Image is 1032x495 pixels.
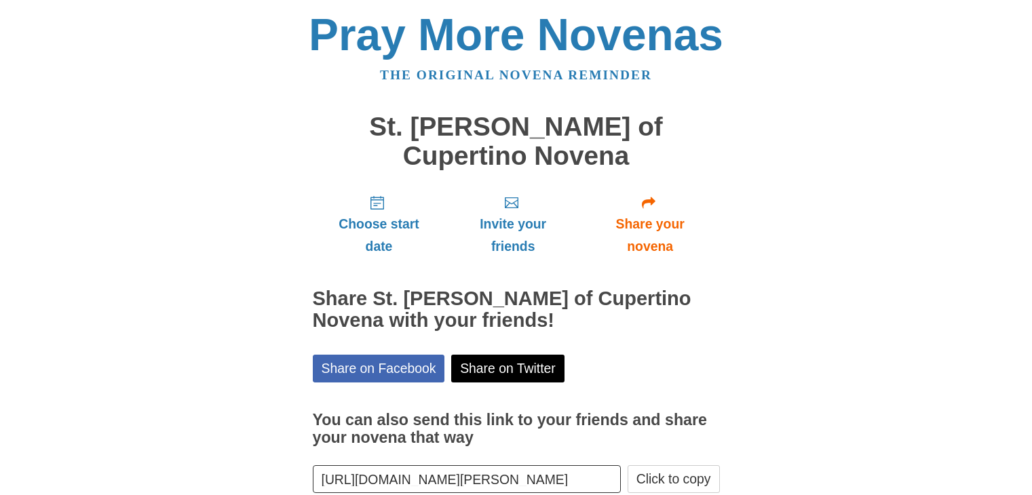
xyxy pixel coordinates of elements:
[313,355,445,382] a: Share on Facebook
[380,68,652,82] a: The original novena reminder
[451,355,565,382] a: Share on Twitter
[628,465,720,493] button: Click to copy
[313,184,446,264] a: Choose start date
[313,412,720,446] h3: You can also send this link to your friends and share your novena that way
[326,213,432,258] span: Choose start date
[313,113,720,170] h1: St. [PERSON_NAME] of Cupertino Novena
[309,9,723,60] a: Pray More Novenas
[459,213,567,258] span: Invite your friends
[594,213,706,258] span: Share your novena
[445,184,580,264] a: Invite your friends
[581,184,720,264] a: Share your novena
[313,288,720,332] h2: Share St. [PERSON_NAME] of Cupertino Novena with your friends!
